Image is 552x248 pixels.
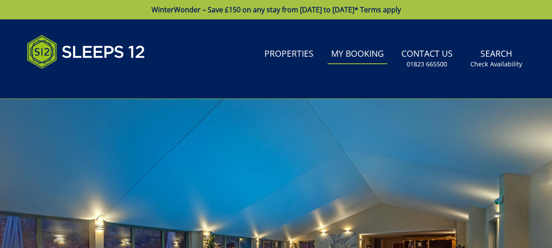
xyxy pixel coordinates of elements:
iframe: Customer reviews powered by Trustpilot [22,79,115,87]
img: Sleeps 12 [27,30,145,74]
a: My Booking [328,44,387,64]
a: SearchCheck Availability [467,44,526,73]
a: Contact Us01823 665500 [398,44,456,73]
small: Check Availability [470,60,522,69]
a: Properties [261,44,317,64]
small: 01823 665500 [407,60,447,69]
